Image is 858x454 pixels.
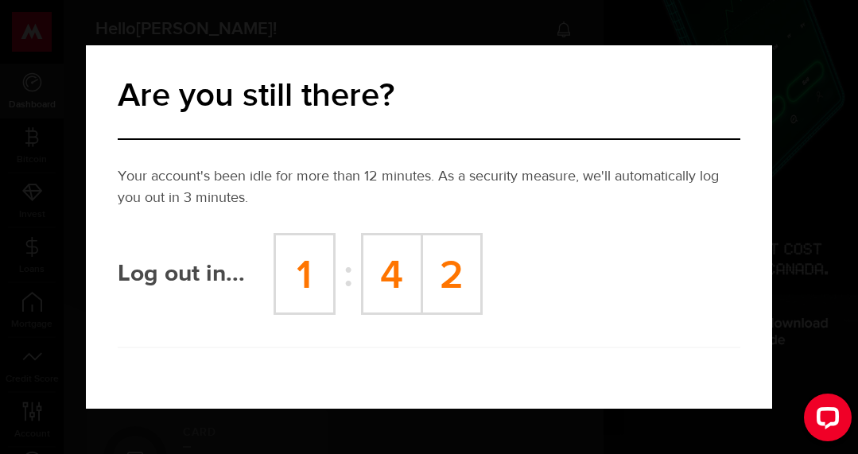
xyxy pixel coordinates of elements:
[362,235,421,314] td: 4
[118,166,740,209] p: Your account's been idle for more than 12 minutes. As a security measure, we'll automatically log...
[118,76,740,117] h2: Are you still there?
[421,235,481,314] td: 2
[791,387,858,454] iframe: LiveChat chat widget
[274,235,334,314] td: 1
[334,235,362,314] td: :
[118,265,274,284] h2: Log out in...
